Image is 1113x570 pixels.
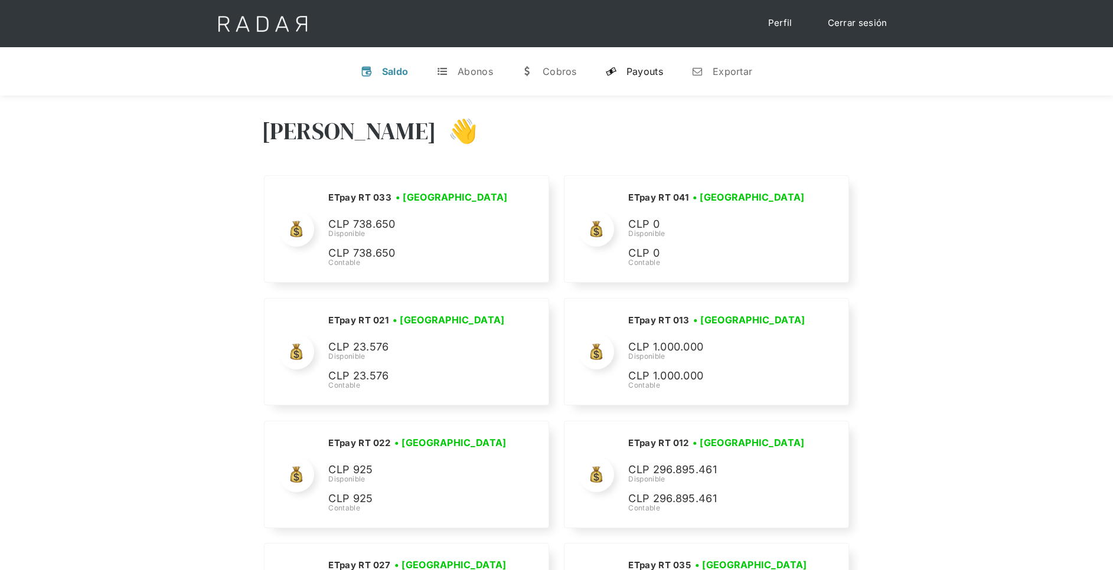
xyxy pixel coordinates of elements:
[328,490,505,507] p: CLP 925
[328,351,508,362] div: Disponible
[628,351,809,362] div: Disponible
[436,65,448,77] div: t
[628,245,805,262] p: CLP 0
[521,65,533,77] div: w
[713,65,752,77] div: Exportar
[394,435,507,450] h3: • [GEOGRAPHIC_DATA]
[262,116,437,146] h3: [PERSON_NAME]
[328,380,508,391] div: Contable
[393,313,505,327] h3: • [GEOGRAPHIC_DATA]
[328,228,511,239] div: Disponible
[328,437,390,449] h2: ETpay RT 022
[605,65,617,77] div: y
[328,192,391,204] h2: ETpay RT 033
[628,490,805,507] p: CLP 296.895.461
[691,65,703,77] div: n
[693,190,805,204] h3: • [GEOGRAPHIC_DATA]
[756,12,804,35] a: Perfil
[328,216,505,233] p: CLP 738.650
[628,228,808,239] div: Disponible
[328,461,505,479] p: CLP 925
[628,192,688,204] h2: ETpay RT 041
[816,12,899,35] a: Cerrar sesión
[328,257,511,268] div: Contable
[628,216,805,233] p: CLP 0
[628,503,808,513] div: Contable
[628,474,808,484] div: Disponible
[328,245,505,262] p: CLP 738.650
[693,313,805,327] h3: • [GEOGRAPHIC_DATA]
[628,257,808,268] div: Contable
[626,65,663,77] div: Payouts
[382,65,409,77] div: Saldo
[628,461,805,479] p: CLP 296.895.461
[328,503,510,513] div: Contable
[458,65,493,77] div: Abonos
[396,190,508,204] h3: • [GEOGRAPHIC_DATA]
[628,339,805,356] p: CLP 1.000.000
[328,474,510,484] div: Disponible
[328,339,505,356] p: CLP 23.576
[628,368,805,385] p: CLP 1.000.000
[436,116,478,146] h3: 👋
[328,315,389,326] h2: ETpay RT 021
[628,380,809,391] div: Contable
[693,435,805,450] h3: • [GEOGRAPHIC_DATA]
[361,65,373,77] div: v
[543,65,577,77] div: Cobros
[628,437,688,449] h2: ETpay RT 012
[628,315,689,326] h2: ETpay RT 013
[328,368,505,385] p: CLP 23.576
